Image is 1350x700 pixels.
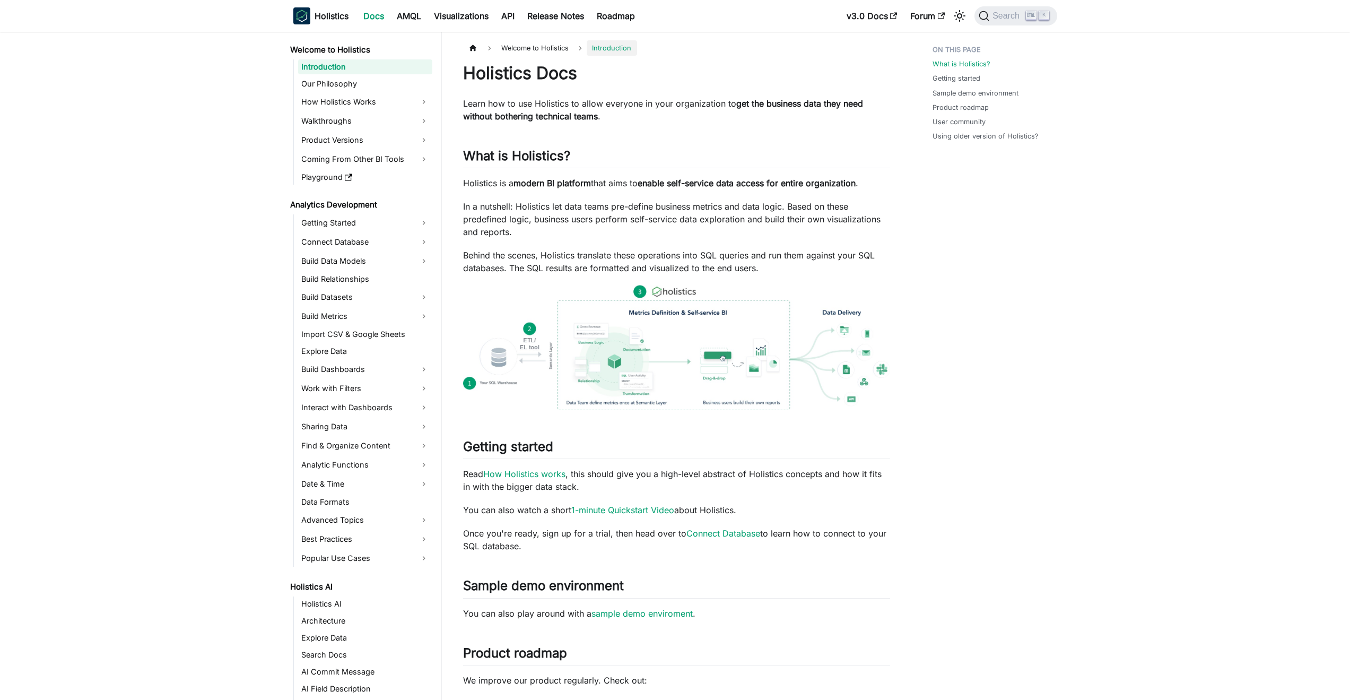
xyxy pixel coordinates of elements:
[298,344,432,359] a: Explore Data
[298,550,432,567] a: Popular Use Cases
[590,7,641,24] a: Roadmap
[496,40,574,56] span: Welcome to Holistics
[463,97,890,123] p: Learn how to use Holistics to allow everyone in your organization to .
[463,504,890,516] p: You can also watch a short about Holistics.
[298,272,432,287] a: Build Relationships
[463,468,890,493] p: Read , this should give you a high-level abstract of Holistics concepts and how it fits in with t...
[293,7,310,24] img: Holistics
[974,6,1057,25] button: Search (Ctrl+K)
[298,151,432,168] a: Coming From Other BI Tools
[298,234,432,250] a: Connect Database
[298,418,432,435] a: Sharing Data
[933,102,989,113] a: Product roadmap
[315,10,349,22] b: Holistics
[428,7,495,24] a: Visualizations
[463,40,483,56] a: Home page
[298,289,432,306] a: Build Datasets
[298,308,432,325] a: Build Metrics
[483,469,565,479] a: How Holistics works
[298,630,432,645] a: Explore Data
[298,59,432,74] a: Introduction
[463,148,890,168] h2: What is Holistics?
[587,40,637,56] span: Introduction
[298,495,432,509] a: Data Formats
[513,178,591,188] strong: modern BI platform
[463,607,890,620] p: You can also play around with a .
[591,608,693,619] a: sample demo enviroment
[463,674,890,687] p: We improve our product regularly. Check out:
[989,11,1026,21] span: Search
[293,7,349,24] a: HolisticsHolistics
[298,132,432,149] a: Product Versions
[298,647,432,662] a: Search Docs
[463,40,890,56] nav: Breadcrumbs
[298,512,432,529] a: Advanced Topics
[463,177,890,189] p: Holistics is a that aims to .
[298,214,432,231] a: Getting Started
[638,178,856,188] strong: enable self-service data access for entire organization
[298,327,432,342] a: Import CSV & Google Sheets
[933,59,990,69] a: What is Holistics?
[298,76,432,91] a: Our Philosophy
[904,7,951,24] a: Forum
[463,645,890,666] h2: Product roadmap
[298,456,432,473] a: Analytic Functions
[298,361,432,378] a: Build Dashboards
[463,285,890,410] img: How Holistics fits in your Data Stack
[298,437,432,454] a: Find & Organize Content
[287,580,432,594] a: Holistics AI
[390,7,428,24] a: AMQL
[298,681,432,696] a: AI Field Description
[933,88,1018,98] a: Sample demo environment
[298,380,432,397] a: Work with Filters
[463,249,890,274] p: Behind the scenes, Holistics translate these operations into SQL queries and run them against you...
[298,531,432,548] a: Best Practices
[463,578,890,598] h2: Sample demo environment
[298,613,432,628] a: Architecture
[463,63,890,84] h1: Holistics Docs
[298,476,432,492] a: Date & Time
[463,439,890,459] h2: Getting started
[287,197,432,212] a: Analytics Development
[287,42,432,57] a: Welcome to Holistics
[298,93,432,110] a: How Holistics Works
[933,117,986,127] a: User community
[298,113,432,129] a: Walkthroughs
[463,527,890,552] p: Once you're ready, sign up for a trial, then head over to to learn how to connect to your SQL dat...
[521,7,590,24] a: Release Notes
[686,528,760,539] a: Connect Database
[357,7,390,24] a: Docs
[298,664,432,679] a: AI Commit Message
[951,7,968,24] button: Switch between dark and light mode (currently light mode)
[840,7,904,24] a: v3.0 Docs
[298,253,432,270] a: Build Data Models
[463,200,890,238] p: In a nutshell: Holistics let data teams pre-define business metrics and data logic. Based on thes...
[298,399,432,416] a: Interact with Dashboards
[571,505,674,515] a: 1-minute Quickstart Video
[298,170,432,185] a: Playground
[1039,11,1049,20] kbd: K
[933,131,1039,141] a: Using older version of Holistics?
[283,32,442,700] nav: Docs sidebar
[495,7,521,24] a: API
[933,73,980,83] a: Getting started
[298,597,432,611] a: Holistics AI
